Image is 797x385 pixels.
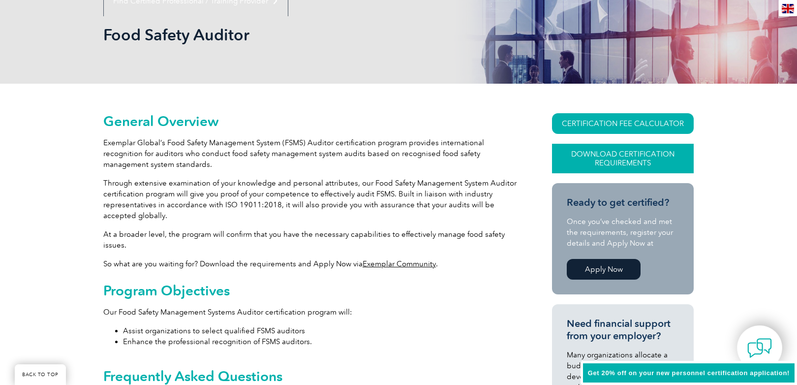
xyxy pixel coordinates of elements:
[103,113,517,129] h2: General Overview
[567,318,679,342] h3: Need financial support from your employer?
[103,229,517,251] p: At a broader level, the program will confirm that you have the necessary capabilities to effectiv...
[123,336,517,347] li: Enhance the professional recognition of FSMS auditors.
[103,25,481,44] h1: Food Safety Auditor
[782,4,794,13] img: en
[15,364,66,385] a: BACK TO TOP
[363,259,436,268] a: Exemplar Community
[567,216,679,249] p: Once you’ve checked and met the requirements, register your details and Apply Now at
[552,144,694,173] a: Download Certification Requirements
[103,178,517,221] p: Through extensive examination of your knowledge and personal attributes, our Food Safety Manageme...
[103,258,517,269] p: So what are you waiting for? Download the requirements and Apply Now via .
[103,137,517,170] p: Exemplar Global’s Food Safety Management System (FSMS) Auditor certification program provides int...
[588,369,790,377] span: Get 20% off on your new personnel certification application!
[103,283,517,298] h2: Program Objectives
[103,368,517,384] h2: Frequently Asked Questions
[567,259,641,280] a: Apply Now
[747,336,772,360] img: contact-chat.png
[567,196,679,209] h3: Ready to get certified?
[103,307,517,318] p: Our Food Safety Management Systems Auditor certification program will:
[123,325,517,336] li: Assist organizations to select qualified FSMS auditors
[552,113,694,134] a: CERTIFICATION FEE CALCULATOR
